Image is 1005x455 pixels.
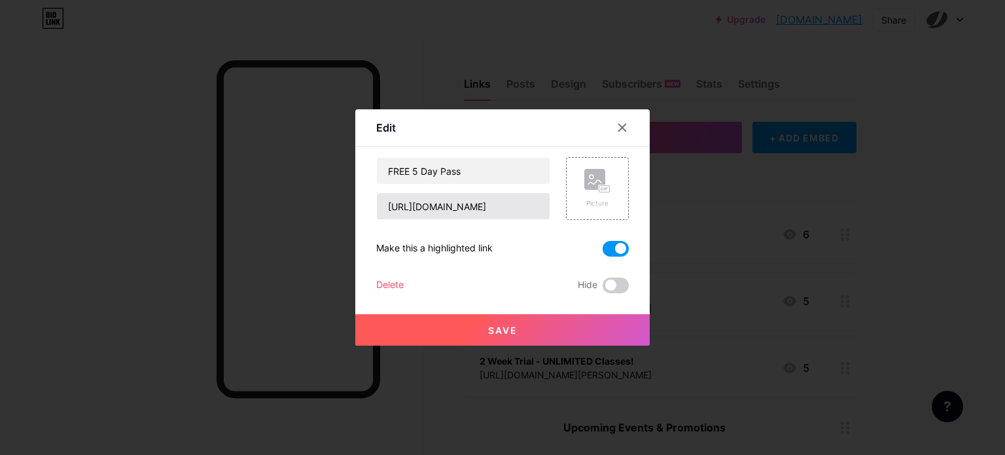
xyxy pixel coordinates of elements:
[578,278,597,293] span: Hide
[376,120,396,136] div: Edit
[376,241,493,257] div: Make this a highlighted link
[377,193,550,219] input: URL
[355,314,650,346] button: Save
[488,325,518,336] span: Save
[584,198,610,208] div: Picture
[376,278,404,293] div: Delete
[377,158,550,184] input: Title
